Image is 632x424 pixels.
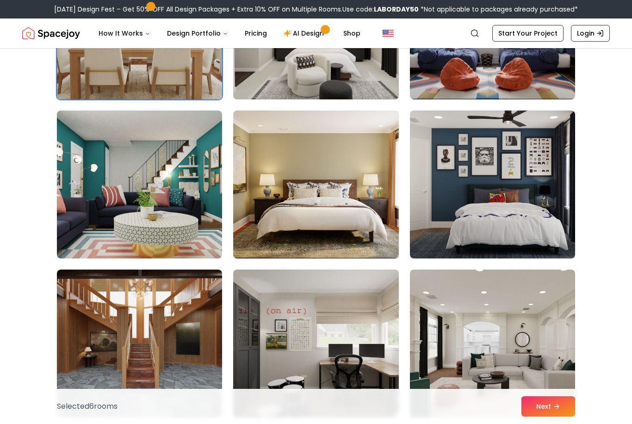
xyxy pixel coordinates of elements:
[22,18,610,48] nav: Global
[160,24,235,43] button: Design Portfolio
[22,24,80,43] img: Spacejoy Logo
[336,24,368,43] a: Shop
[237,24,274,43] a: Pricing
[492,25,564,42] a: Start Your Project
[91,24,368,43] nav: Main
[233,270,398,418] img: Room room-92
[342,5,419,14] span: Use code:
[91,24,158,43] button: How It Works
[57,401,118,412] p: Selected 6 room s
[57,111,222,258] img: Room room-88
[54,5,578,14] div: [DATE] Design Fest – Get 50% OFF All Design Packages + Extra 10% OFF on Multiple Rooms.
[233,111,398,258] img: Room room-89
[521,396,575,417] button: Next
[410,111,575,258] img: Room room-90
[57,270,222,418] img: Room room-91
[383,28,394,39] img: United States
[276,24,334,43] a: AI Design
[419,5,578,14] span: *Not applicable to packages already purchased*
[410,270,575,418] img: Room room-93
[571,25,610,42] a: Login
[374,5,419,14] b: LABORDAY50
[22,24,80,43] a: Spacejoy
